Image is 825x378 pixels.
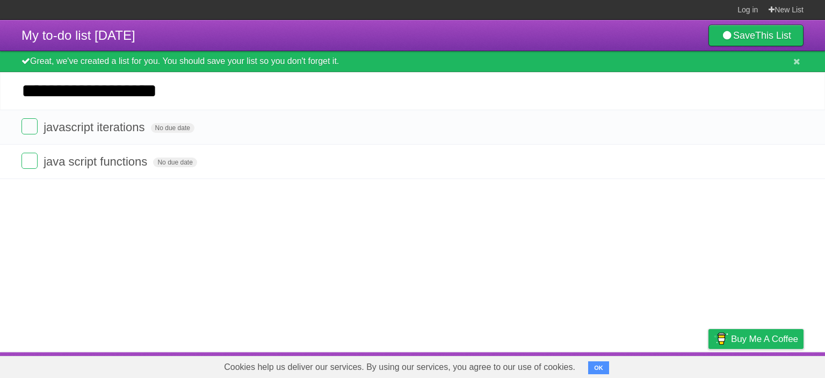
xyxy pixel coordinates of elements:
[153,158,197,167] span: No due date
[44,120,147,134] span: javascript iterations
[151,123,194,133] span: No due date
[21,28,135,42] span: My to-do list [DATE]
[714,330,728,348] img: Buy me a coffee
[694,355,722,375] a: Privacy
[566,355,588,375] a: About
[708,25,804,46] a: SaveThis List
[601,355,645,375] a: Developers
[658,355,682,375] a: Terms
[44,155,150,168] span: java script functions
[755,30,791,41] b: This List
[588,361,609,374] button: OK
[708,329,804,349] a: Buy me a coffee
[736,355,804,375] a: Suggest a feature
[21,153,38,169] label: Done
[213,356,586,378] span: Cookies help us deliver our services. By using our services, you agree to our use of cookies.
[731,330,798,348] span: Buy me a coffee
[21,118,38,134] label: Done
